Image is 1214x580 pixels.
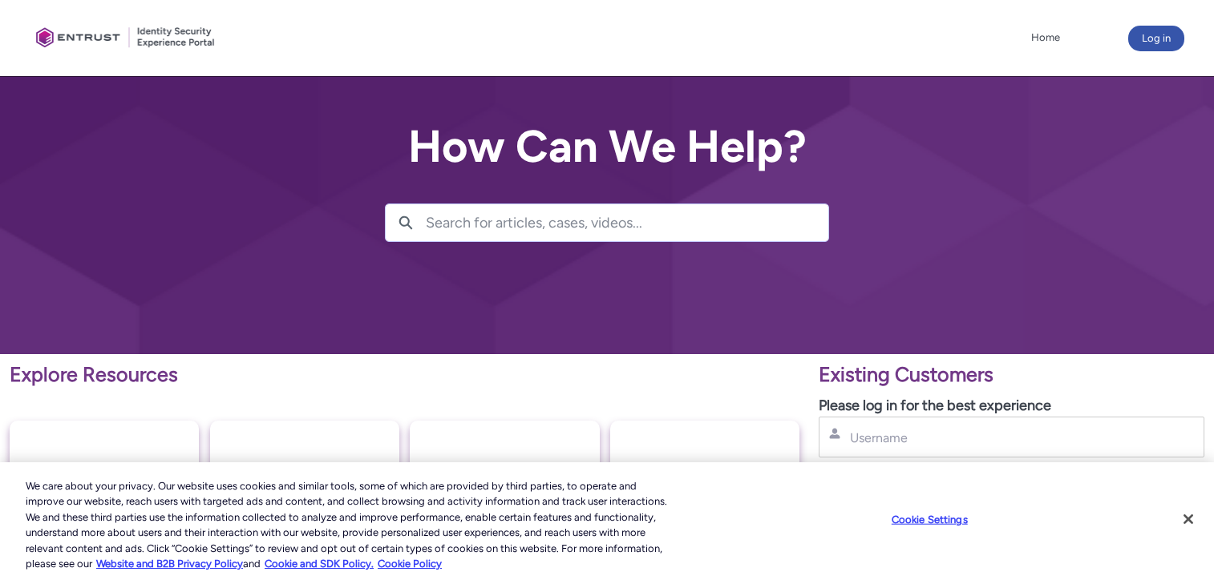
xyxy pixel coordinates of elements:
[26,478,668,572] div: We care about your privacy. Our website uses cookies and similar tools, some of which are provide...
[848,429,1103,446] input: Username
[385,122,829,171] h2: How Can We Help?
[880,504,980,536] button: Cookie Settings
[386,204,426,241] button: Search
[819,360,1204,390] p: Existing Customers
[265,558,374,570] a: Cookie and SDK Policy.
[10,360,799,390] p: Explore Resources
[819,395,1204,417] p: Please log in for the best experience
[378,558,442,570] a: Cookie Policy
[1171,501,1206,537] button: Close
[1128,26,1184,51] button: Log in
[96,558,243,570] a: More information about our cookie policy., opens in a new tab
[1027,26,1064,50] a: Home
[426,204,828,241] input: Search for articles, cases, videos...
